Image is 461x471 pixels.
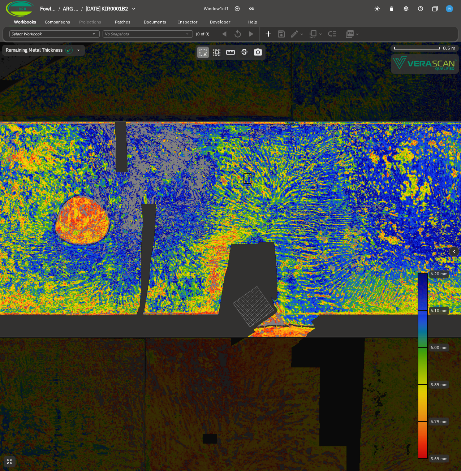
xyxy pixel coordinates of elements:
[210,19,230,25] span: Developer
[446,5,453,12] img: f6ffcea323530ad0f5eeb9c9447a59c5
[393,56,457,70] img: Verascope qualified watermark
[59,6,60,12] li: /
[248,19,257,25] span: Help
[115,19,130,25] span: Patches
[81,6,83,12] li: /
[45,19,70,25] span: Comparisons
[65,47,73,54] img: icon in the dropdown
[14,19,36,25] span: Workbooks
[431,419,448,424] text: 5.79 mm
[431,456,448,461] text: 5.69 mm
[204,5,229,12] span: Window 1 of 1
[6,47,63,53] span: Remaining Metal Thickness
[40,5,56,12] span: Fowl...
[6,1,34,17] img: Company Logo
[443,45,455,52] span: 0.5 m
[37,3,143,15] button: breadcrumb
[104,31,129,36] i: No Snapshots
[431,308,448,313] text: 6.10 mm
[178,19,197,25] span: Inspector
[144,19,166,25] span: Documents
[11,31,42,36] i: Select Workbook
[431,271,448,276] text: 6.20 mm
[86,5,128,12] span: [DATE] KIR0001B2
[63,5,78,12] span: ARG ...
[40,5,128,13] nav: breadcrumb
[431,345,448,350] text: 6.00 mm
[431,382,448,387] text: 5.89 mm
[196,31,210,37] span: (0 of 0)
